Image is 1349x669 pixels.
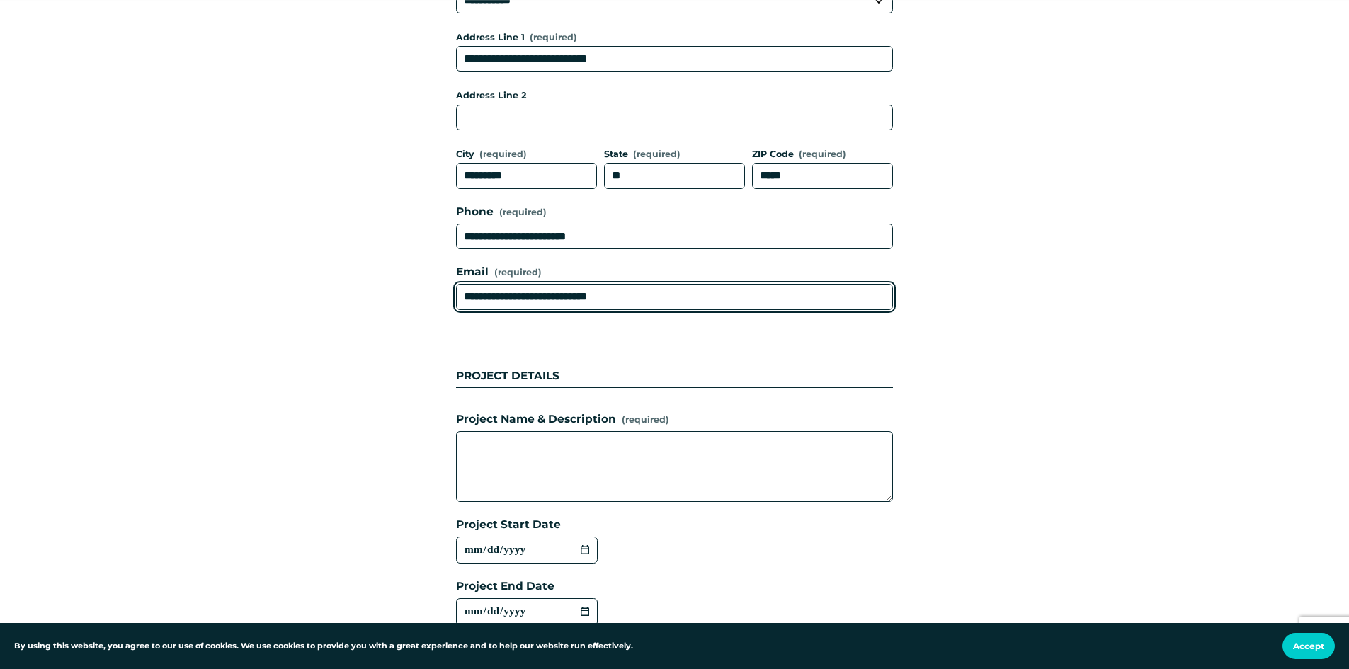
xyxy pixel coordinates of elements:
[456,578,554,595] span: Project End Date
[456,333,893,388] div: PROJECT DETAILS
[456,147,597,163] div: City
[456,88,893,104] div: Address Line 2
[456,516,561,534] span: Project Start Date
[530,33,577,42] span: (required)
[456,46,893,72] input: Address Line 1
[752,163,893,189] input: ZIP Code
[622,413,669,427] span: (required)
[456,411,616,428] span: Project Name & Description
[633,150,681,159] span: (required)
[499,208,547,217] span: (required)
[604,163,745,189] input: State
[604,147,745,163] div: State
[456,203,494,221] span: Phone
[494,265,542,280] span: (required)
[1282,633,1335,659] button: Accept
[456,263,489,281] span: Email
[1293,641,1324,651] span: Accept
[456,105,893,131] input: Address Line 2
[799,150,846,159] span: (required)
[479,150,527,159] span: (required)
[456,30,893,46] div: Address Line 1
[752,147,893,163] div: ZIP Code
[456,163,597,189] input: City
[14,640,633,653] p: By using this website, you agree to our use of cookies. We use cookies to provide you with a grea...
